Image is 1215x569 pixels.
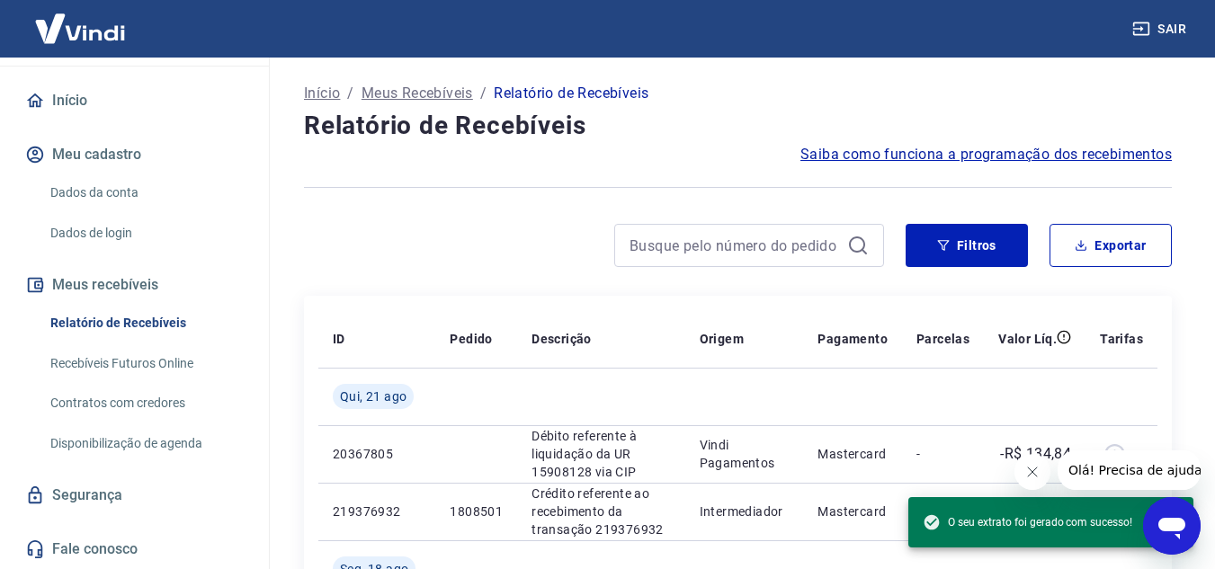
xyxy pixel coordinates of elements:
iframe: Mensagem da empresa [1058,450,1201,490]
p: Pagamento [817,330,888,348]
span: O seu extrato foi gerado com sucesso! [923,513,1132,531]
a: Meus Recebíveis [362,83,473,104]
p: Débito referente à liquidação da UR 15908128 via CIP [532,427,670,481]
button: Sair [1129,13,1193,46]
iframe: Fechar mensagem [1014,454,1050,490]
span: Qui, 21 ago [340,387,406,405]
a: Saiba como funciona a programação dos recebimentos [800,144,1172,165]
p: Crédito referente ao recebimento da transação 219376932 [532,485,670,538]
a: Início [304,83,340,104]
p: / [480,83,487,104]
p: Tarifas [1100,330,1143,348]
p: 20367805 [333,445,421,463]
p: 219376932 [333,502,421,520]
iframe: Botão para abrir a janela de mensagens [1143,497,1201,555]
p: Parcelas [916,330,969,348]
a: Disponibilização de agenda [43,425,247,462]
p: Intermediador [700,502,790,520]
a: Início [22,81,247,120]
button: Meu cadastro [22,135,247,174]
a: Fale conosco [22,529,247,569]
p: Valor Líq. [998,330,1057,348]
p: 1808501 [450,502,503,520]
p: -R$ 134,84 [1000,443,1071,465]
input: Busque pelo número do pedido [630,232,840,259]
p: Mastercard [817,502,888,520]
p: Origem [700,330,744,348]
a: Dados da conta [43,174,247,211]
span: Olá! Precisa de ajuda? [11,13,151,27]
button: Meus recebíveis [22,265,247,305]
p: Pedido [450,330,492,348]
h4: Relatório de Recebíveis [304,108,1172,144]
p: ID [333,330,345,348]
p: Vindi Pagamentos [700,436,790,472]
p: - [916,445,969,463]
img: Vindi [22,1,138,56]
a: Dados de login [43,215,247,252]
p: Relatório de Recebíveis [494,83,648,104]
button: Filtros [906,224,1028,267]
p: / [347,83,353,104]
p: Descrição [532,330,592,348]
a: Relatório de Recebíveis [43,305,247,342]
a: Contratos com credores [43,385,247,422]
a: Recebíveis Futuros Online [43,345,247,382]
a: Segurança [22,476,247,515]
p: Mastercard [817,445,888,463]
button: Exportar [1050,224,1172,267]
